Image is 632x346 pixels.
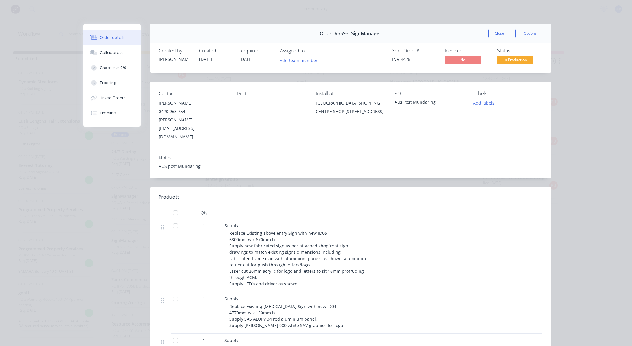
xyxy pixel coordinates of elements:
div: Invoiced [445,48,490,54]
div: Aus Post Mundaring [395,99,464,107]
button: Timeline [83,105,141,121]
span: No [445,56,481,64]
button: Collaborate [83,45,141,60]
button: Options [515,29,545,38]
div: Collaborate [100,50,124,55]
span: [DATE] [199,56,212,62]
div: Checklists 0/0 [100,65,126,71]
div: Status [497,48,542,54]
div: [PERSON_NAME]0420 963 754[PERSON_NAME][EMAIL_ADDRESS][DOMAIN_NAME] [159,99,228,141]
span: 1 [203,337,205,344]
div: Created [199,48,232,54]
div: [PERSON_NAME] [159,99,228,107]
button: Add team member [280,56,321,64]
div: INV-4426 [392,56,437,62]
button: Add labels [470,99,498,107]
div: Install at [316,91,385,96]
div: Timeline [100,110,116,116]
div: Assigned to [280,48,340,54]
button: Add team member [276,56,321,64]
span: Replace Existing [MEDICAL_DATA] Sign with new ID04 4770mm w x 120mm h Supply SAS ALUPV 34 red alu... [229,304,343,328]
div: [GEOGRAPHIC_DATA] SHOPPING CENTRE SHOP [STREET_ADDRESS] [316,99,385,116]
div: Linked Orders [100,95,126,101]
span: Supply [224,296,238,302]
div: Order details [100,35,125,40]
span: In Production [497,56,533,64]
div: Bill to [237,91,306,96]
div: Labels [473,91,542,96]
span: 1 [203,296,205,302]
span: Supply [224,338,238,343]
div: Required [240,48,273,54]
div: Xero Order # [392,48,437,54]
div: [GEOGRAPHIC_DATA] SHOPPING CENTRE SHOP [STREET_ADDRESS] [316,99,385,118]
button: Tracking [83,75,141,90]
span: Replace Existing above entry Sign with new ID05 6300mm w x 670mm h Supply new fabricated sign as ... [229,230,366,287]
button: Order details [83,30,141,45]
div: [PERSON_NAME] [159,56,192,62]
span: SignManager [351,31,381,36]
div: Tracking [100,80,116,86]
div: PO [395,91,464,96]
div: AUS post Mundaring [159,163,542,169]
span: 1 [203,222,205,229]
div: Created by [159,48,192,54]
div: Qty [186,207,222,219]
div: Contact [159,91,228,96]
div: 0420 963 754 [159,107,228,116]
div: [PERSON_NAME][EMAIL_ADDRESS][DOMAIN_NAME] [159,116,228,141]
span: [DATE] [240,56,253,62]
button: In Production [497,56,533,65]
div: Products [159,193,180,201]
span: Order #5593 - [320,31,351,36]
button: Close [488,29,510,38]
span: Supply [224,223,238,228]
button: Linked Orders [83,90,141,105]
button: Checklists 0/0 [83,60,141,75]
div: Notes [159,155,542,161]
